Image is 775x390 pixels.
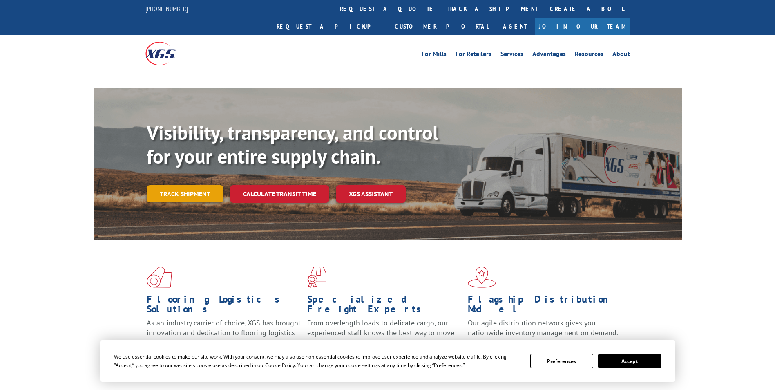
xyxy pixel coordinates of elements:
[336,185,406,203] a: XGS ASSISTANT
[468,318,618,337] span: Our agile distribution network gives you nationwide inventory management on demand.
[147,120,438,169] b: Visibility, transparency, and control for your entire supply chain.
[307,318,462,354] p: From overlength loads to delicate cargo, our experienced staff knows the best way to move your fr...
[468,294,622,318] h1: Flagship Distribution Model
[532,51,566,60] a: Advantages
[422,51,447,60] a: For Mills
[530,354,593,368] button: Preferences
[147,294,301,318] h1: Flooring Logistics Solutions
[468,267,496,288] img: xgs-icon-flagship-distribution-model-red
[598,354,661,368] button: Accept
[114,352,520,370] div: We use essential cookies to make our site work. With your consent, we may also use non-essential ...
[100,340,675,382] div: Cookie Consent Prompt
[307,294,462,318] h1: Specialized Freight Experts
[575,51,603,60] a: Resources
[434,362,462,369] span: Preferences
[495,18,535,35] a: Agent
[270,18,389,35] a: Request a pickup
[230,185,329,203] a: Calculate transit time
[500,51,523,60] a: Services
[265,362,295,369] span: Cookie Policy
[147,185,223,202] a: Track shipment
[147,318,301,347] span: As an industry carrier of choice, XGS has brought innovation and dedication to flooring logistics...
[612,51,630,60] a: About
[389,18,495,35] a: Customer Portal
[456,51,491,60] a: For Retailers
[535,18,630,35] a: Join Our Team
[307,267,326,288] img: xgs-icon-focused-on-flooring-red
[147,267,172,288] img: xgs-icon-total-supply-chain-intelligence-red
[145,4,188,13] a: [PHONE_NUMBER]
